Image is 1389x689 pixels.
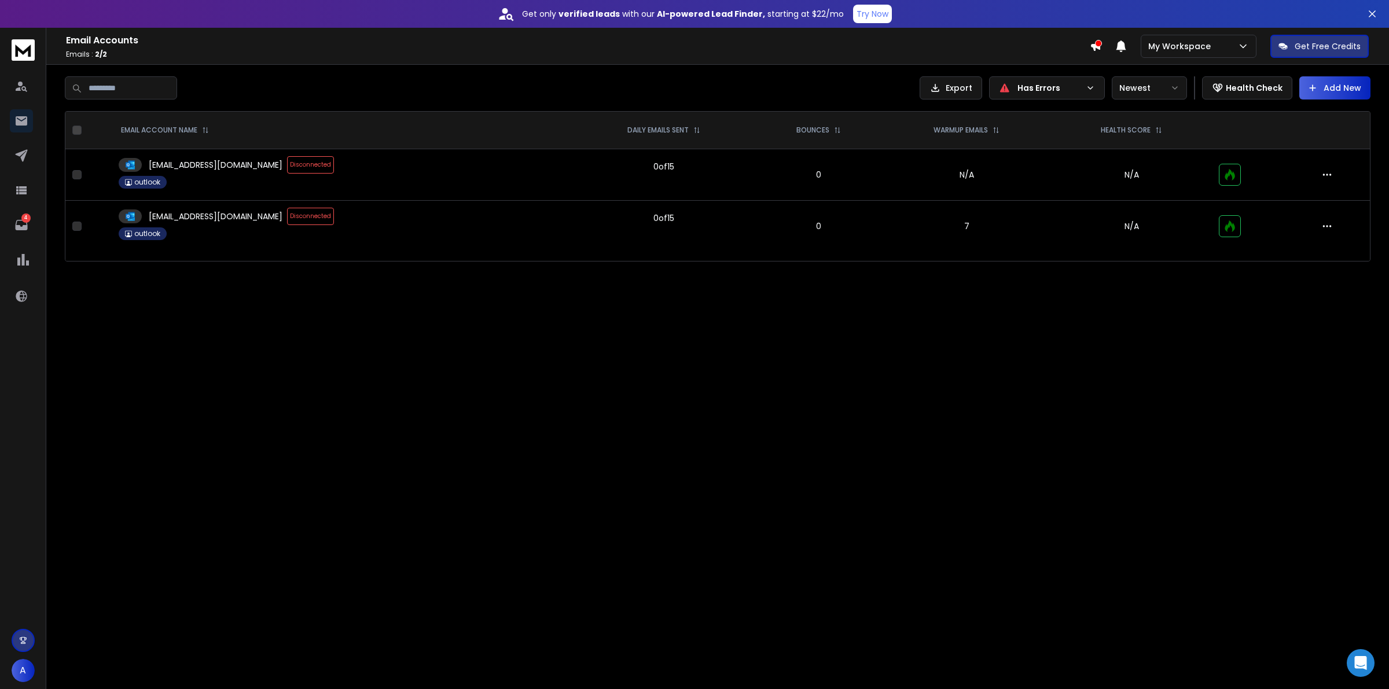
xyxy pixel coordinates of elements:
button: A [12,659,35,682]
span: Disconnected [287,156,334,174]
div: 0 of 15 [653,161,674,172]
img: logo [12,39,35,61]
p: DAILY EMAILS SENT [627,126,689,135]
div: Open Intercom Messenger [1347,649,1375,677]
p: 0 [762,169,875,180]
p: My Workspace [1148,40,1215,52]
p: N/A [1059,220,1205,232]
p: N/A [1059,169,1205,180]
button: Export [920,76,982,100]
button: Get Free Credits [1270,35,1369,58]
p: outlook [134,178,160,187]
p: Emails : [66,50,1090,59]
p: Try Now [857,8,888,20]
p: [EMAIL_ADDRESS][DOMAIN_NAME] [149,211,282,222]
p: [EMAIL_ADDRESS][DOMAIN_NAME] [149,159,282,171]
p: HEALTH SCORE [1101,126,1151,135]
p: BOUNCES [796,126,829,135]
button: Newest [1112,76,1187,100]
button: Health Check [1202,76,1292,100]
strong: AI-powered Lead Finder, [657,8,765,20]
p: Health Check [1226,82,1283,94]
button: Add New [1299,76,1370,100]
td: N/A [882,149,1052,201]
button: Try Now [853,5,892,23]
div: EMAIL ACCOUNT NAME [121,126,209,135]
h1: Email Accounts [66,34,1090,47]
p: WARMUP EMAILS [934,126,988,135]
strong: verified leads [558,8,620,20]
p: outlook [134,229,160,238]
a: 4 [10,213,33,237]
p: Has Errors [1017,82,1081,94]
p: 0 [762,220,875,232]
p: Get only with our starting at $22/mo [522,8,844,20]
div: 0 of 15 [653,212,674,224]
span: 2 / 2 [95,49,107,59]
p: Get Free Credits [1295,40,1361,52]
td: 7 [882,201,1052,252]
span: Disconnected [287,208,334,225]
p: 4 [21,213,31,223]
